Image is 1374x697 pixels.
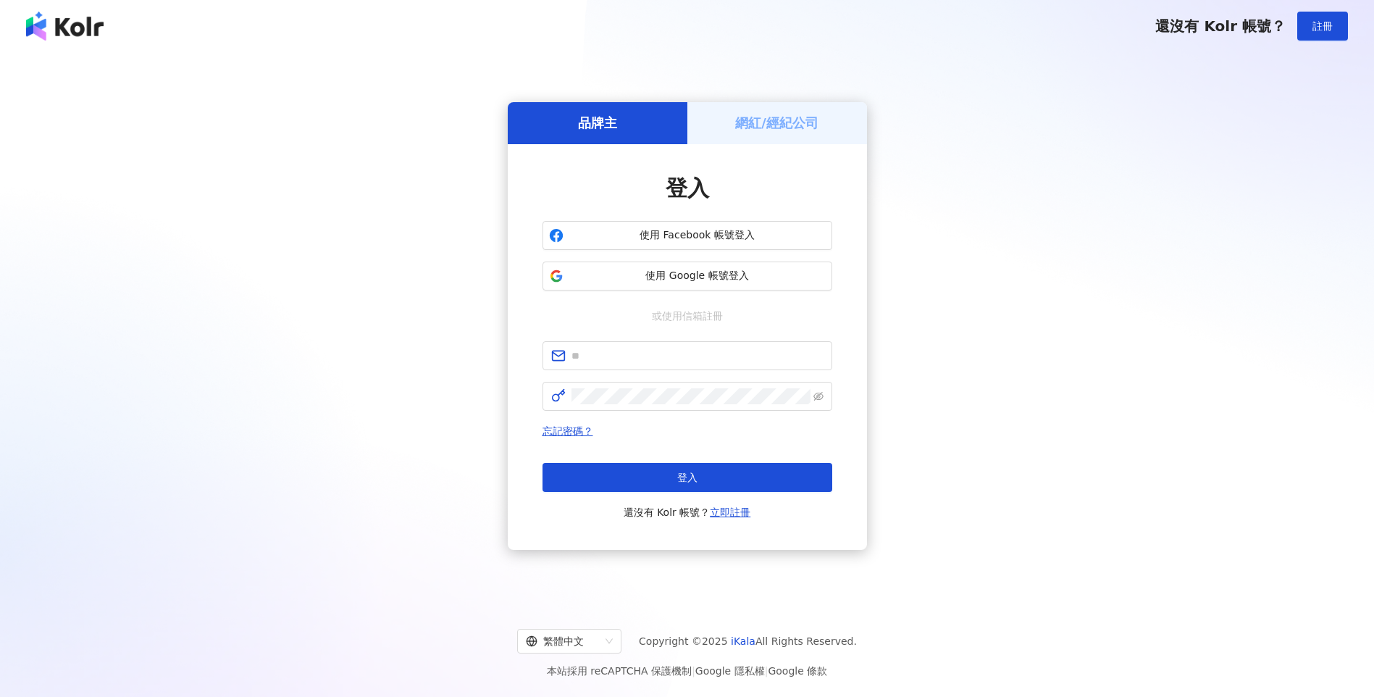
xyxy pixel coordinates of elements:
button: 使用 Facebook 帳號登入 [543,221,832,250]
h5: 品牌主 [578,114,617,132]
span: Copyright © 2025 All Rights Reserved. [639,633,857,650]
a: 立即註冊 [710,506,750,518]
a: 忘記密碼？ [543,425,593,437]
span: 本站採用 reCAPTCHA 保護機制 [547,662,827,680]
button: 登入 [543,463,832,492]
span: | [765,665,768,677]
span: 登入 [677,472,698,483]
button: 註冊 [1297,12,1348,41]
span: 使用 Facebook 帳號登入 [569,228,826,243]
button: 使用 Google 帳號登入 [543,262,832,291]
img: logo [26,12,104,41]
span: 還沒有 Kolr 帳號？ [1155,17,1286,35]
a: Google 條款 [768,665,827,677]
a: Google 隱私權 [695,665,765,677]
span: 登入 [666,175,709,201]
div: 繁體中文 [526,630,600,653]
span: | [692,665,695,677]
span: 使用 Google 帳號登入 [569,269,826,283]
h5: 網紅/經紀公司 [735,114,818,132]
span: 或使用信箱註冊 [642,308,733,324]
span: 註冊 [1312,20,1333,32]
a: iKala [731,635,755,647]
span: eye-invisible [813,391,824,401]
span: 還沒有 Kolr 帳號？ [624,504,751,521]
